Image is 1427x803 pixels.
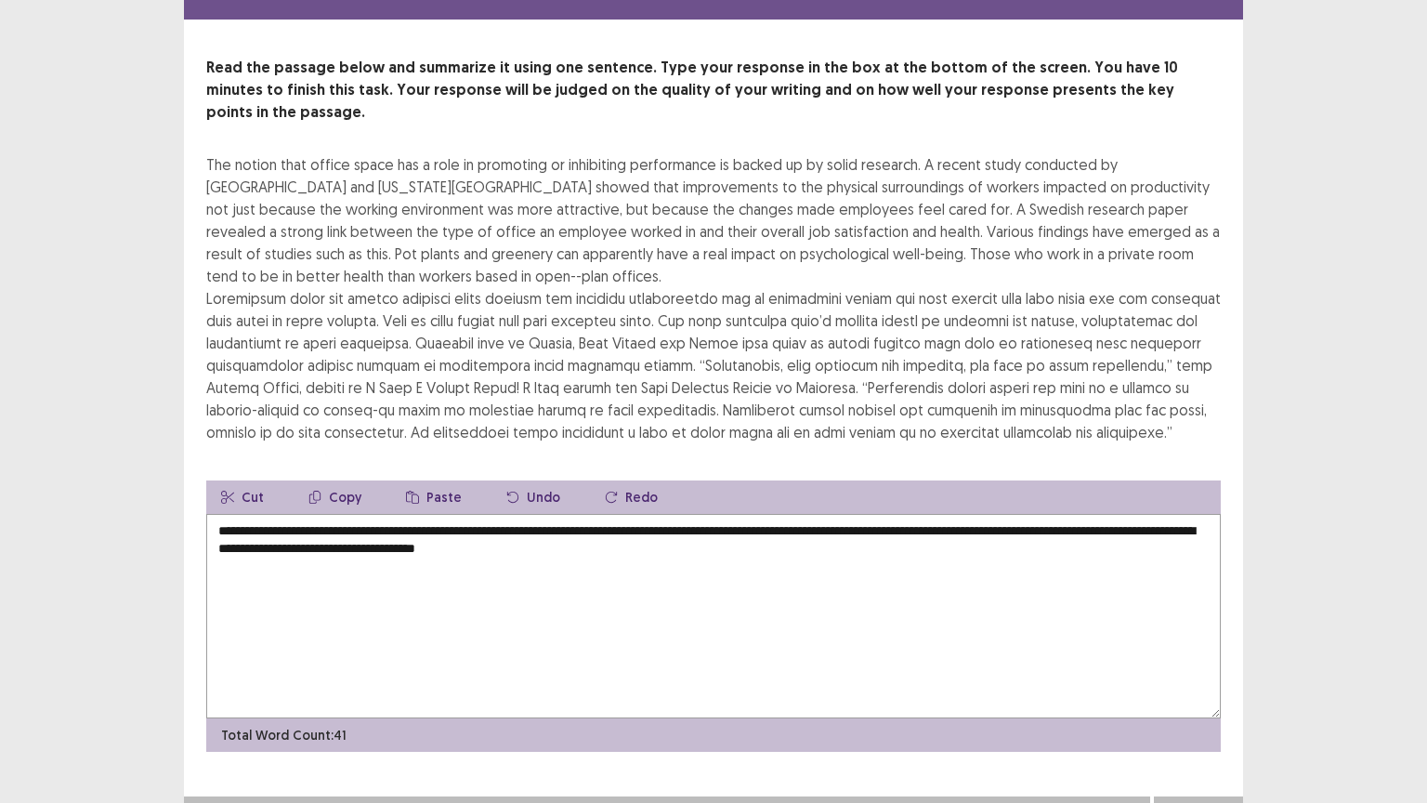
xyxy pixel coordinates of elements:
[391,480,477,514] button: Paste
[206,153,1221,443] div: The notion that office space has a role in promoting or inhibiting performance is backed up by so...
[206,480,279,514] button: Cut
[491,480,575,514] button: Undo
[294,480,376,514] button: Copy
[206,57,1221,124] p: Read the passage below and summarize it using one sentence. Type your response in the box at the ...
[590,480,673,514] button: Redo
[221,726,347,745] p: Total Word Count: 41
